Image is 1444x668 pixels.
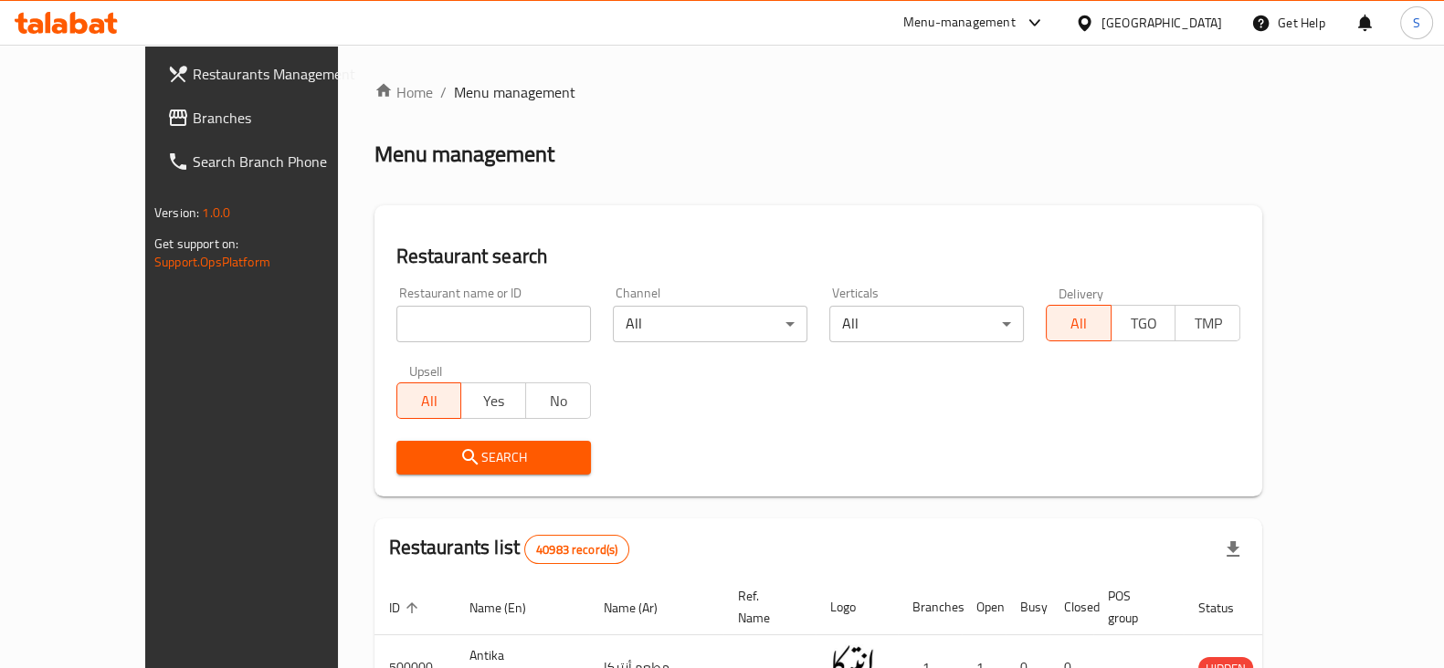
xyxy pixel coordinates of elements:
[193,151,372,172] span: Search Branch Phone
[829,306,1024,342] div: All
[193,63,372,85] span: Restaurants Management
[525,382,591,419] button: No
[396,382,462,419] button: All
[898,579,962,635] th: Branches
[469,388,519,414] span: Yes
[411,446,576,469] span: Search
[440,81,447,103] li: /
[1054,310,1104,337] span: All
[374,81,1262,103] nav: breadcrumb
[1211,527,1255,571] div: Export file
[202,201,230,224] span: 1.0.0
[738,585,794,629] span: Ref. Name
[405,388,455,414] span: All
[1059,287,1104,299] label: Delivery
[1046,305,1112,341] button: All
[613,306,807,342] div: All
[1119,310,1169,337] span: TGO
[604,597,681,619] span: Name (Ar)
[153,96,386,140] a: Branches
[1183,310,1233,337] span: TMP
[454,81,575,103] span: Menu management
[1198,597,1258,619] span: Status
[1108,585,1162,629] span: POS group
[469,597,550,619] span: Name (En)
[409,364,443,377] label: Upsell
[396,441,591,475] button: Search
[903,12,1016,34] div: Menu-management
[1175,305,1240,341] button: TMP
[1101,13,1222,33] div: [GEOGRAPHIC_DATA]
[533,388,584,414] span: No
[1049,579,1093,635] th: Closed
[396,243,1240,270] h2: Restaurant search
[154,232,238,256] span: Get support on:
[154,250,270,274] a: Support.OpsPlatform
[374,140,554,169] h2: Menu management
[153,140,386,183] a: Search Branch Phone
[154,201,199,224] span: Version:
[1413,13,1420,33] span: S
[525,541,628,558] span: 40983 record(s)
[460,382,526,419] button: Yes
[374,81,433,103] a: Home
[1111,305,1176,341] button: TGO
[962,579,1006,635] th: Open
[389,597,424,619] span: ID
[153,52,386,96] a: Restaurants Management
[193,107,372,129] span: Branches
[389,534,630,564] h2: Restaurants list
[1006,579,1049,635] th: Busy
[396,306,591,342] input: Search for restaurant name or ID..
[524,535,629,564] div: Total records count
[816,579,898,635] th: Logo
